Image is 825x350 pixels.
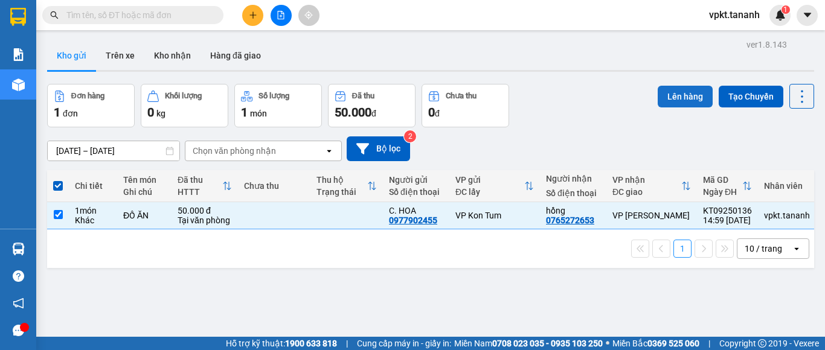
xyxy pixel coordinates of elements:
[12,243,25,255] img: warehouse-icon
[647,339,699,348] strong: 0369 525 060
[673,240,692,258] button: 1
[10,11,29,24] span: Gửi:
[454,337,603,350] span: Miền Nam
[156,109,165,118] span: kg
[708,337,710,350] span: |
[9,78,97,92] div: 50.000
[123,175,165,185] div: Tên món
[75,206,111,215] div: 1 món
[347,136,410,161] button: Bộ lọc
[404,130,416,142] sup: 2
[66,8,209,22] input: Tìm tên, số ĐT hoặc mã đơn
[357,337,451,350] span: Cung cấp máy in - giấy in:
[389,215,437,225] div: 0977902455
[746,38,787,51] div: ver 1.8.143
[242,5,263,26] button: plus
[658,86,713,107] button: Lên hàng
[304,11,313,19] span: aim
[165,92,202,100] div: Khối lượng
[249,11,257,19] span: plus
[792,244,801,253] svg: open
[54,105,60,119] span: 1
[703,187,742,197] div: Ngày ĐH
[703,206,752,215] div: KT09250136
[699,7,769,22] span: vpkt.tananh
[10,8,26,26] img: logo-vxr
[250,109,267,118] span: món
[782,5,790,14] sup: 1
[802,10,813,21] span: caret-down
[10,39,95,54] div: C. HOA
[226,337,337,350] span: Hỗ trợ kỹ thuật:
[234,84,322,127] button: Số lượng1món
[123,211,165,220] div: ĐỒ ĂN
[172,170,238,202] th: Toggle SortBy
[324,146,334,156] svg: open
[10,10,95,39] div: VP Kon Tum
[775,10,786,21] img: icon-new-feature
[47,41,96,70] button: Kho gửi
[335,105,371,119] span: 50.000
[745,243,782,255] div: 10 / trang
[703,215,752,225] div: 14:59 [DATE]
[764,211,810,220] div: vpkt.tananh
[797,5,818,26] button: caret-down
[178,187,222,197] div: HTTT
[244,181,304,191] div: Chưa thu
[13,325,24,336] span: message
[446,92,477,100] div: Chưa thu
[435,109,440,118] span: đ
[10,54,95,71] div: 0977902455
[75,215,111,225] div: Khác
[144,41,201,70] button: Kho nhận
[258,92,289,100] div: Số lượng
[316,187,367,197] div: Trạng thái
[346,337,348,350] span: |
[48,141,179,161] input: Select a date range.
[50,11,59,19] span: search
[298,5,319,26] button: aim
[193,145,276,157] div: Chọn văn phòng nhận
[178,215,232,225] div: Tại văn phòng
[764,181,810,191] div: Nhân viên
[612,175,681,185] div: VP nhận
[13,270,24,282] span: question-circle
[12,48,25,61] img: solution-icon
[103,39,201,54] div: hồng
[178,206,232,215] div: 50.000 đ
[758,339,766,348] span: copyright
[492,339,603,348] strong: 0708 023 035 - 0935 103 250
[371,109,376,118] span: đ
[546,206,600,215] div: hồng
[697,170,758,202] th: Toggle SortBy
[455,211,534,220] div: VP Kon Tum
[201,41,271,70] button: Hàng đã giao
[428,105,435,119] span: 0
[178,175,222,185] div: Đã thu
[455,187,524,197] div: ĐC lấy
[9,79,28,92] span: CR :
[13,297,24,309] span: notification
[241,105,248,119] span: 1
[455,175,524,185] div: VP gửi
[612,211,691,220] div: VP [PERSON_NAME]
[606,170,697,202] th: Toggle SortBy
[141,84,228,127] button: Khối lượng0kg
[12,78,25,91] img: warehouse-icon
[422,84,509,127] button: Chưa thu0đ
[546,188,600,198] div: Số điện thoại
[783,5,788,14] span: 1
[271,5,292,26] button: file-add
[103,54,201,71] div: 0765272653
[75,181,111,191] div: Chi tiết
[310,170,383,202] th: Toggle SortBy
[328,84,416,127] button: Đã thu50.000đ
[389,175,443,185] div: Người gửi
[352,92,374,100] div: Đã thu
[703,175,742,185] div: Mã GD
[123,187,165,197] div: Ghi chú
[47,84,135,127] button: Đơn hàng1đơn
[389,187,443,197] div: Số điện thoại
[285,339,337,348] strong: 1900 633 818
[546,215,594,225] div: 0765272653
